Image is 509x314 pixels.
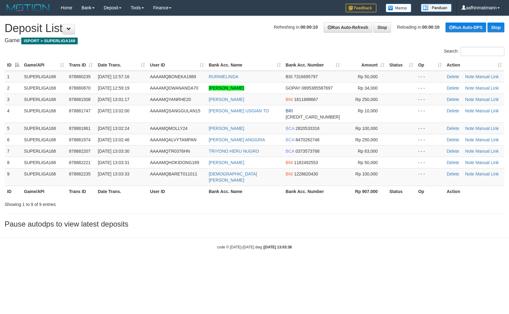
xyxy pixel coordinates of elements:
td: - - - [416,145,444,157]
td: - - - [416,105,444,123]
span: ISPORT > SUPERLIGA168 [21,38,78,44]
td: - - - [416,82,444,94]
a: Manual Link [475,86,499,91]
span: 878881508 [69,97,91,102]
span: Rp 10,000 [358,108,378,113]
img: panduan.png [421,4,452,12]
span: BRI [286,108,293,113]
td: SUPERLIGA168 [22,145,67,157]
a: Stop [373,22,391,33]
td: SUPERLIGA168 [22,123,67,134]
td: SUPERLIGA168 [22,94,67,105]
span: 878882207 [69,149,91,154]
td: 6 [5,134,22,145]
span: 878881974 [69,137,91,142]
td: - - - [416,94,444,105]
small: code © [DATE]-[DATE] dwg | [217,245,292,249]
a: [PERSON_NAME] [209,160,244,165]
a: TRIYONO HERU NUGRO [209,149,259,154]
td: - - - [416,71,444,83]
span: AAAAMQSANGGULAN15 [150,108,200,113]
a: Note [465,171,474,176]
a: [PERSON_NAME] [209,97,244,102]
div: Showing 1 to 9 of 9 entries [5,199,207,207]
td: SUPERLIGA168 [22,82,67,94]
span: Rp 250,000 [355,97,378,102]
a: Manual Link [475,97,499,102]
td: 3 [5,94,22,105]
img: MOTION_logo.png [5,3,51,12]
span: Copy 568401030185536 to clipboard [286,115,340,119]
span: 878880870 [69,86,91,91]
span: BCA [286,149,294,154]
a: Delete [447,149,459,154]
span: AAAAMQBONEKA1989 [150,74,196,79]
a: Delete [447,74,459,79]
span: Rp 50,000 [358,74,378,79]
span: [DATE] 12:59:19 [98,86,129,91]
a: Delete [447,108,459,113]
a: Manual Link [475,74,499,79]
a: Stop [487,22,504,32]
a: [DEMOGRAPHIC_DATA][PERSON_NAME] [209,171,257,183]
h3: Pause autodps to view latest deposits [5,220,504,228]
span: [DATE] 13:02:00 [98,108,129,113]
td: 2 [5,82,22,94]
span: 878882235 [69,171,91,176]
a: Note [465,86,474,91]
td: 4 [5,105,22,123]
td: - - - [416,123,444,134]
a: Delete [447,86,459,91]
span: AAAAMQALVYTAMPAN [150,137,196,142]
th: Action [444,186,504,197]
a: Delete [447,97,459,102]
th: Date Trans.: activate to sort column ascending [95,59,147,71]
span: Rp 250,000 [355,137,378,142]
strong: 00:00:10 [301,25,318,30]
span: Rp 100,000 [355,126,378,131]
span: [DATE] 12:57:16 [98,74,129,79]
th: User ID: activate to sort column ascending [147,59,206,71]
th: Status: activate to sort column ascending [387,59,416,71]
td: 9 [5,168,22,186]
span: Rp 100,000 [355,171,378,176]
td: SUPERLIGA168 [22,157,67,168]
span: [DATE] 13:03:31 [98,160,129,165]
th: Bank Acc. Name: activate to sort column ascending [206,59,283,71]
input: Search: [461,47,504,56]
a: Delete [447,137,459,142]
span: Rp 34,000 [358,86,378,91]
td: - - - [416,168,444,186]
span: [DATE] 13:01:17 [98,97,129,102]
th: Date Trans. [95,186,147,197]
th: ID: activate to sort column descending [5,59,22,71]
span: [DATE] 13:03:33 [98,171,129,176]
span: Copy 8470262746 to clipboard [295,137,319,142]
span: Refreshing in: [274,25,318,30]
a: Manual Link [475,108,499,113]
span: 878880235 [69,74,91,79]
span: 878882221 [69,160,91,165]
span: Copy 1228620430 to clipboard [294,171,318,176]
span: Rp 50,000 [358,160,378,165]
a: Delete [447,160,459,165]
th: Op [416,186,444,197]
a: Manual Link [475,137,499,142]
td: 1 [5,71,22,83]
span: AAAAMQDWANANDA70 [150,86,198,91]
td: 7 [5,145,22,157]
th: Trans ID [67,186,96,197]
a: Run Auto-Refresh [324,22,372,33]
h4: Game: [5,38,504,44]
span: AAAAMQMOLLY24 [150,126,187,131]
span: 878881861 [69,126,91,131]
th: Bank Acc. Name [206,186,283,197]
th: Bank Acc. Number [283,186,343,197]
a: Note [465,160,474,165]
th: Game/API: activate to sort column ascending [22,59,67,71]
td: - - - [416,157,444,168]
th: Op: activate to sort column ascending [416,59,444,71]
span: BCA [286,126,294,131]
a: Note [465,149,474,154]
span: [DATE] 13:03:30 [98,149,129,154]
